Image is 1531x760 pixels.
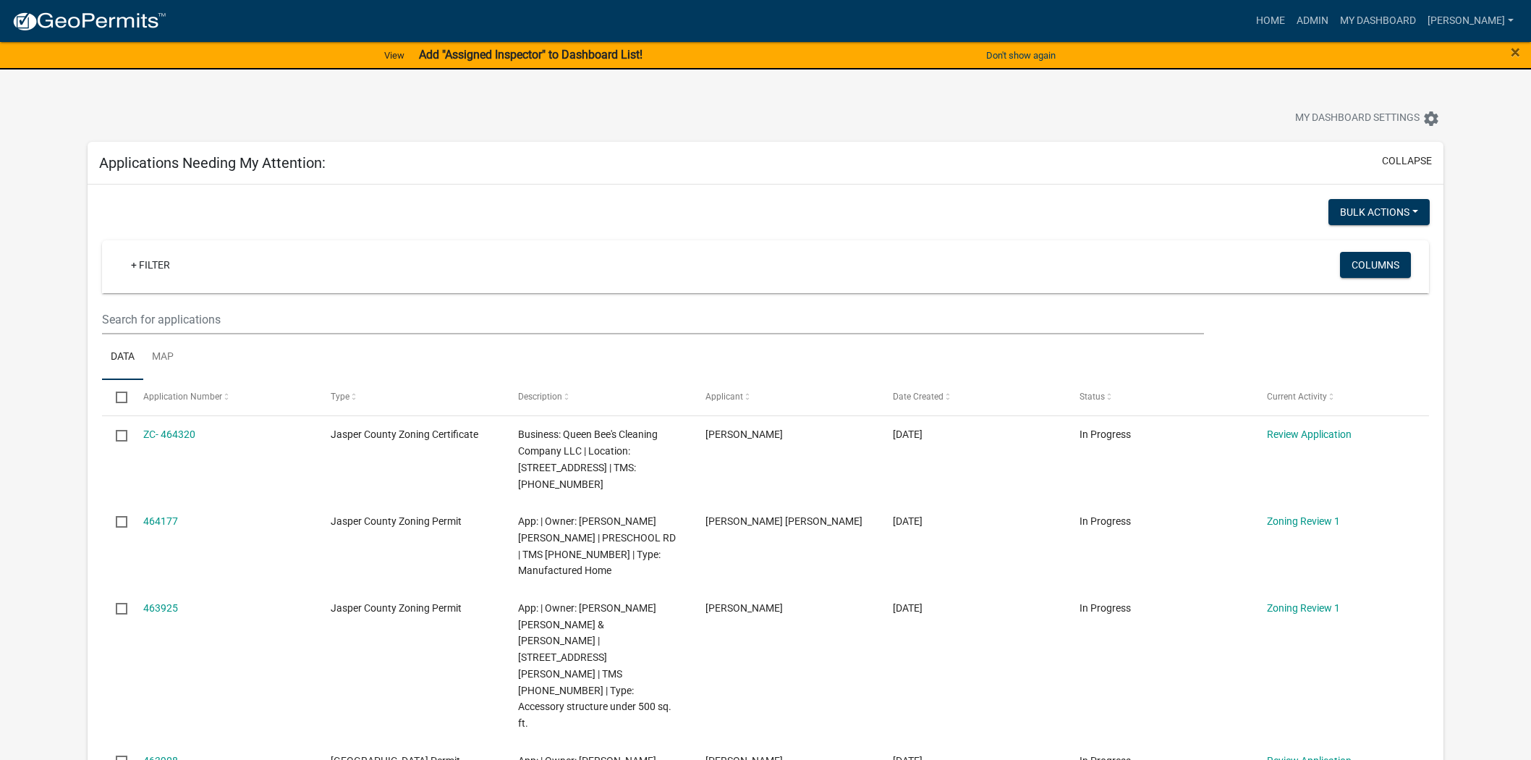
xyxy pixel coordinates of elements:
[1284,104,1451,132] button: My Dashboard Settingssettings
[893,392,943,402] span: Date Created
[1340,252,1411,278] button: Columns
[1422,110,1440,127] i: settings
[1253,380,1441,415] datatable-header-cell: Current Activity
[878,380,1066,415] datatable-header-cell: Date Created
[143,428,195,440] a: ZC- 464320
[1511,43,1520,61] button: Close
[1080,392,1105,402] span: Status
[1334,7,1422,35] a: My Dashboard
[331,392,349,402] span: Type
[143,392,222,402] span: Application Number
[518,392,562,402] span: Description
[102,305,1205,334] input: Search for applications
[378,43,410,67] a: View
[1328,199,1430,225] button: Bulk Actions
[518,428,658,489] span: Business: Queen Bee's Cleaning Company LLC | Location: 256 GREEN ACRES RD | TMS: 080-00-03-020
[893,515,923,527] span: 08/14/2025
[130,380,317,415] datatable-header-cell: Application Number
[1267,515,1340,527] a: Zoning Review 1
[331,602,462,614] span: Jasper County Zoning Permit
[1291,7,1334,35] a: Admin
[331,515,462,527] span: Jasper County Zoning Permit
[705,515,862,527] span: Jesus Avila Aguilar
[331,428,478,440] span: Jasper County Zoning Certificate
[1267,428,1352,440] a: Review Application
[1295,110,1420,127] span: My Dashboard Settings
[504,380,692,415] datatable-header-cell: Description
[1382,153,1432,169] button: collapse
[1511,42,1520,62] span: ×
[1267,392,1327,402] span: Current Activity
[893,428,923,440] span: 08/15/2025
[980,43,1061,67] button: Don't show again
[143,334,182,381] a: Map
[518,602,671,729] span: App: | Owner: AGUADO GENRRY GARCIA & LIZETH | 405 SLATER OAKS RD | TMS 059-02-00-021 | Type: Acce...
[119,252,182,278] a: + Filter
[1080,515,1131,527] span: In Progress
[99,154,326,172] h5: Applications Needing My Attention:
[705,602,783,614] span: Genrry García aguado
[1066,380,1253,415] datatable-header-cell: Status
[692,380,879,415] datatable-header-cell: Applicant
[893,602,923,614] span: 08/14/2025
[1080,428,1131,440] span: In Progress
[419,48,642,62] strong: Add "Assigned Inspector" to Dashboard List!
[705,392,743,402] span: Applicant
[317,380,504,415] datatable-header-cell: Type
[102,334,143,381] a: Data
[143,515,178,527] a: 464177
[705,428,783,440] span: Giselle Ramirez
[1422,7,1519,35] a: [PERSON_NAME]
[143,602,178,614] a: 463925
[1250,7,1291,35] a: Home
[1267,602,1340,614] a: Zoning Review 1
[1080,602,1131,614] span: In Progress
[102,380,130,415] datatable-header-cell: Select
[518,515,676,576] span: App: | Owner: AGUILAR JESUS AVILA | PRESCHOOL RD | TMS 046-00-05-140 | Type: Manufactured Home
